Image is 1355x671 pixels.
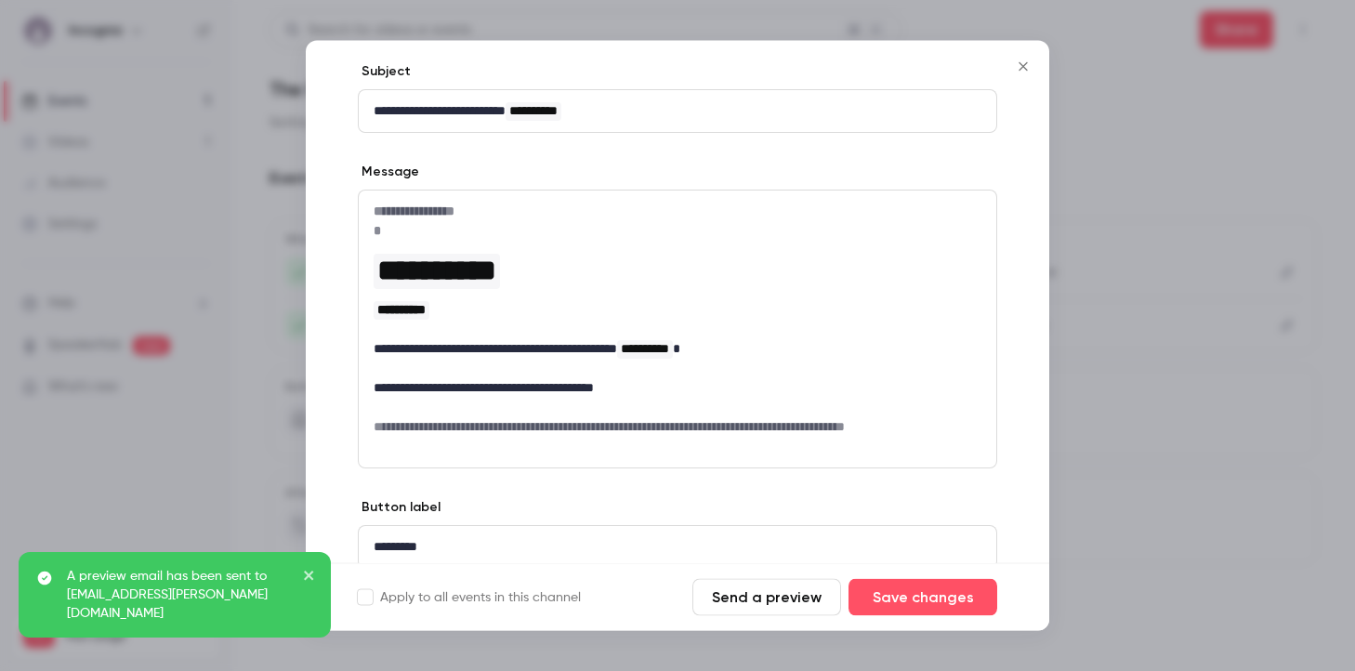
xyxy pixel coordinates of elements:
[359,91,996,133] div: editor
[358,588,581,607] label: Apply to all events in this channel
[67,567,290,623] p: A preview email has been sent to [EMAIL_ADDRESS][PERSON_NAME][DOMAIN_NAME]
[358,164,419,182] label: Message
[1005,48,1042,86] button: Close
[359,191,996,448] div: editor
[358,499,441,518] label: Button label
[849,579,997,616] button: Save changes
[358,63,411,82] label: Subject
[359,527,996,569] div: editor
[692,579,841,616] button: Send a preview
[303,567,316,589] button: close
